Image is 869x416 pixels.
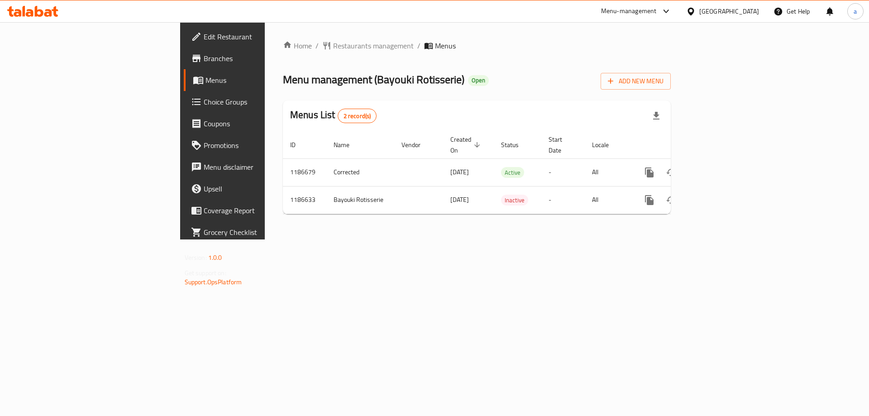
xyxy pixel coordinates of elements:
div: Open [468,75,489,86]
span: Coupons [204,118,318,129]
div: Total records count [338,109,377,123]
button: more [639,162,660,183]
span: Grocery Checklist [204,227,318,238]
span: 1.0.0 [208,252,222,263]
span: Created On [450,134,483,156]
span: Branches [204,53,318,64]
td: Bayouki Rotisserie [326,186,394,214]
span: Coverage Report [204,205,318,216]
span: ID [290,139,307,150]
span: Add New Menu [608,76,664,87]
a: Menu disclaimer [184,156,325,178]
td: All [585,158,631,186]
a: Promotions [184,134,325,156]
li: / [417,40,420,51]
td: - [541,186,585,214]
a: Choice Groups [184,91,325,113]
a: Grocery Checklist [184,221,325,243]
td: - [541,158,585,186]
nav: breadcrumb [283,40,671,51]
span: Open [468,77,489,84]
a: Restaurants management [322,40,414,51]
h2: Menus List [290,108,377,123]
a: Menus [184,69,325,91]
a: Coupons [184,113,325,134]
a: Branches [184,48,325,69]
span: Version: [185,252,207,263]
span: Start Date [549,134,574,156]
span: Menu management ( Bayouki Rotisserie ) [283,69,464,90]
span: Promotions [204,140,318,151]
div: Menu-management [601,6,657,17]
span: Restaurants management [333,40,414,51]
span: 2 record(s) [338,112,377,120]
div: Export file [645,105,667,127]
button: Change Status [660,189,682,211]
span: Vendor [401,139,432,150]
a: Upsell [184,178,325,200]
button: more [639,189,660,211]
th: Actions [631,131,733,159]
span: a [854,6,857,16]
table: enhanced table [283,131,733,214]
span: Menus [435,40,456,51]
a: Edit Restaurant [184,26,325,48]
span: Get support on: [185,267,226,279]
div: [GEOGRAPHIC_DATA] [699,6,759,16]
td: Corrected [326,158,394,186]
a: Coverage Report [184,200,325,221]
span: [DATE] [450,166,469,178]
span: Upsell [204,183,318,194]
span: [DATE] [450,194,469,206]
span: Name [334,139,361,150]
span: Inactive [501,195,528,206]
span: Active [501,167,524,178]
span: Menu disclaimer [204,162,318,172]
span: Choice Groups [204,96,318,107]
span: Status [501,139,530,150]
a: Support.OpsPlatform [185,276,242,288]
button: Add New Menu [601,73,671,90]
button: Change Status [660,162,682,183]
span: Edit Restaurant [204,31,318,42]
td: All [585,186,631,214]
span: Locale [592,139,621,150]
span: Menus [205,75,318,86]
